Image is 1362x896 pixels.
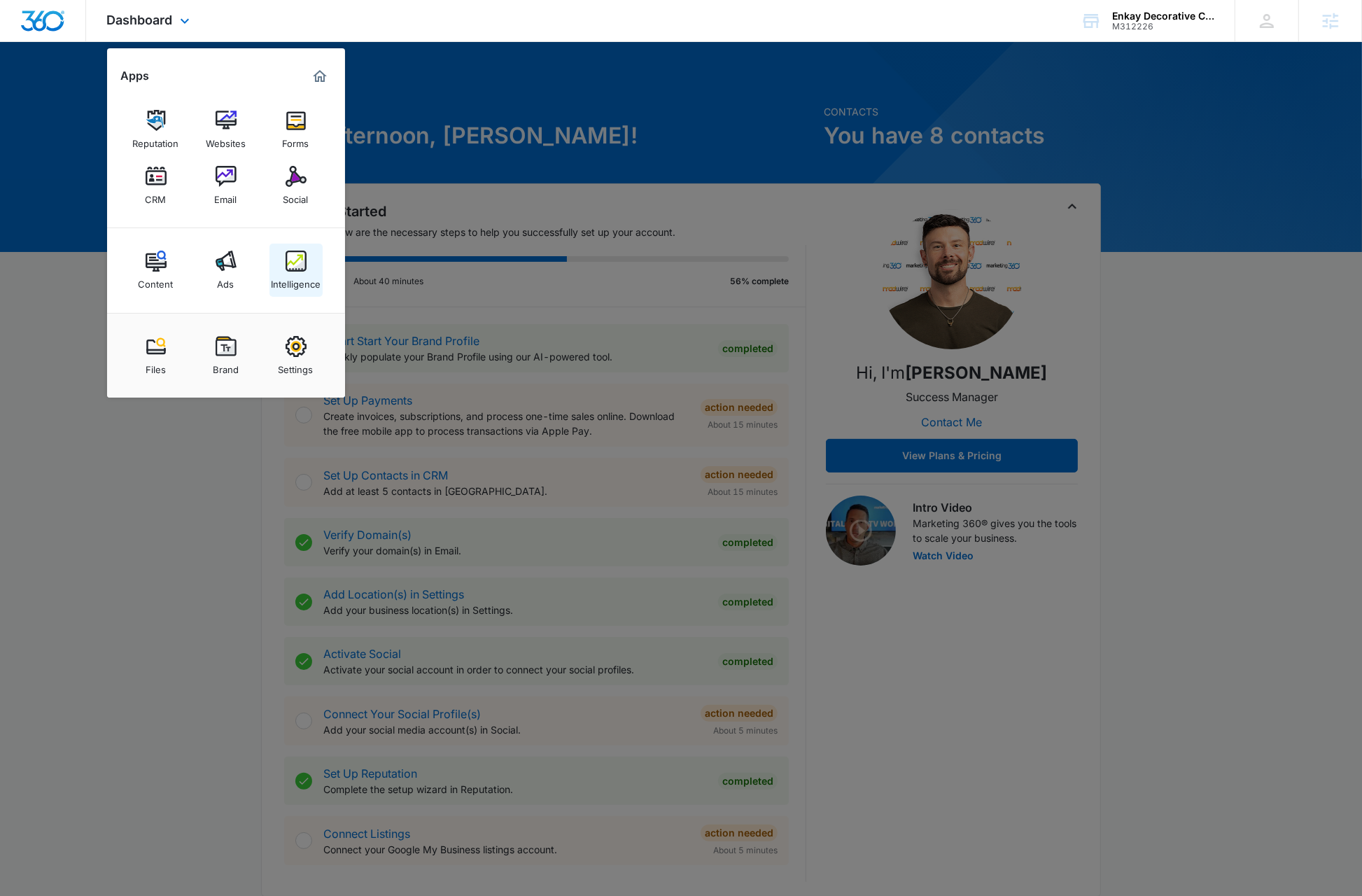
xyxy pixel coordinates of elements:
a: Forms [269,103,323,156]
div: Websites [206,131,246,149]
a: Email [199,159,253,212]
div: Settings [279,357,314,375]
a: Files [129,329,183,382]
div: account name [1112,10,1214,22]
a: Social [269,159,323,212]
a: CRM [129,159,183,212]
a: Settings [269,329,323,382]
a: Brand [199,329,253,382]
div: Reputation [133,131,179,149]
div: Forms [283,131,309,149]
div: Email [215,187,237,205]
a: Websites [199,103,253,156]
div: Content [139,272,174,290]
div: Brand [213,357,239,375]
a: Marketing 360® Dashboard [309,65,331,87]
div: CRM [146,187,167,205]
a: Content [129,244,183,297]
a: Intelligence [269,244,323,297]
div: Social [283,187,309,205]
a: Reputation [129,103,183,156]
a: Ads [199,244,253,297]
div: Ads [218,272,234,290]
div: Intelligence [271,272,321,290]
div: account id [1112,22,1214,31]
span: Dashboard [107,13,173,27]
div: Files [146,357,166,375]
h2: Apps [121,69,150,83]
